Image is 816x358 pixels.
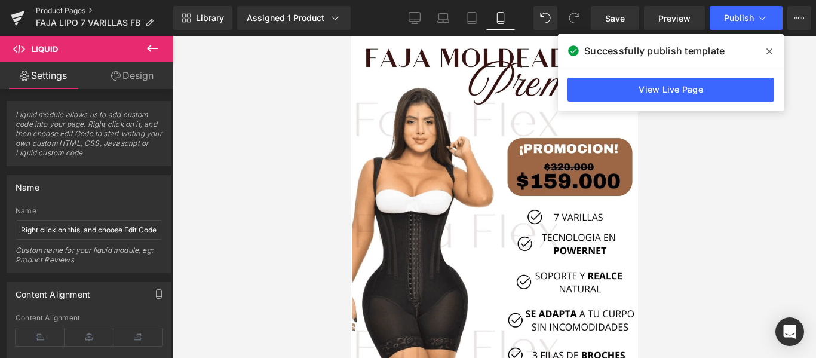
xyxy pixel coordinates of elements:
button: Publish [710,6,783,30]
div: Content Alignment [16,314,162,322]
span: Library [196,13,224,23]
div: Name [16,176,39,192]
a: Desktop [400,6,429,30]
button: More [787,6,811,30]
button: Undo [533,6,557,30]
a: Preview [644,6,705,30]
button: Redo [562,6,586,30]
div: Open Intercom Messenger [775,317,804,346]
span: Preview [658,12,691,25]
span: Successfully publish template [584,44,725,58]
span: Liquid [32,44,58,54]
span: Liquid module allows us to add custom code into your page. Right click on it, and then choose Edi... [16,110,162,166]
a: Mobile [486,6,515,30]
a: Laptop [429,6,458,30]
a: Design [89,62,176,89]
span: FAJA LIPO 7 VARILLAS FB [36,18,140,27]
a: Tablet [458,6,486,30]
span: Save [605,12,625,25]
div: Content Alignment [16,283,90,299]
span: Publish [724,13,754,23]
a: New Library [173,6,232,30]
div: Name [16,207,162,215]
div: Custom name for your liquid module, eg: Product Reviews [16,246,162,273]
div: Assigned 1 Product [247,12,341,24]
a: View Live Page [567,78,774,102]
a: Product Pages [36,6,173,16]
